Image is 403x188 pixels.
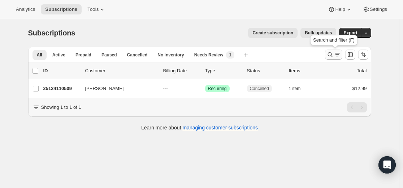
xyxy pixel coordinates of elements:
span: Settings [370,7,387,12]
button: Search and filter results [325,50,342,60]
button: Subscriptions [41,4,82,14]
span: $12.99 [352,86,367,91]
button: Export [339,28,361,38]
span: Recurring [208,86,227,91]
a: managing customer subscriptions [182,125,258,131]
span: [PERSON_NAME] [85,85,124,92]
div: IDCustomerBilling DateTypeStatusItemsTotal [43,67,367,74]
p: ID [43,67,79,74]
button: Sort the results [358,50,368,60]
span: Create subscription [252,30,293,36]
button: Tools [83,4,110,14]
span: Paused [101,52,117,58]
button: Settings [358,4,391,14]
span: All [37,52,42,58]
nav: Pagination [347,102,367,112]
span: Export [343,30,357,36]
button: Create subscription [248,28,298,38]
span: Prepaid [75,52,91,58]
span: --- [163,86,168,91]
span: Subscriptions [28,29,75,37]
p: Total [357,67,367,74]
button: Bulk updates [300,28,336,38]
p: 25124110509 [43,85,79,92]
span: Tools [87,7,99,12]
div: Type [205,67,241,74]
span: Cancelled [127,52,148,58]
p: Billing Date [163,67,199,74]
div: Open Intercom Messenger [378,156,396,174]
span: Needs Review [194,52,224,58]
span: Analytics [16,7,35,12]
span: Active [52,52,65,58]
button: 1 item [289,84,309,94]
span: 1 [229,52,231,58]
button: Analytics [12,4,39,14]
span: Help [335,7,345,12]
p: Learn more about [141,124,258,131]
button: [PERSON_NAME] [81,83,153,94]
p: Customer [85,67,157,74]
span: Bulk updates [305,30,332,36]
span: No inventory [157,52,184,58]
div: Items [289,67,325,74]
span: Cancelled [250,86,269,91]
button: Help [324,4,356,14]
p: Status [247,67,283,74]
div: 25124110509[PERSON_NAME]---SuccessRecurringCancelled1 item$12.99 [43,84,367,94]
p: Showing 1 to 1 of 1 [41,104,81,111]
span: Subscriptions [45,7,77,12]
button: Create new view [240,50,252,60]
button: Customize table column order and visibility [345,50,355,60]
span: 1 item [289,86,301,91]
